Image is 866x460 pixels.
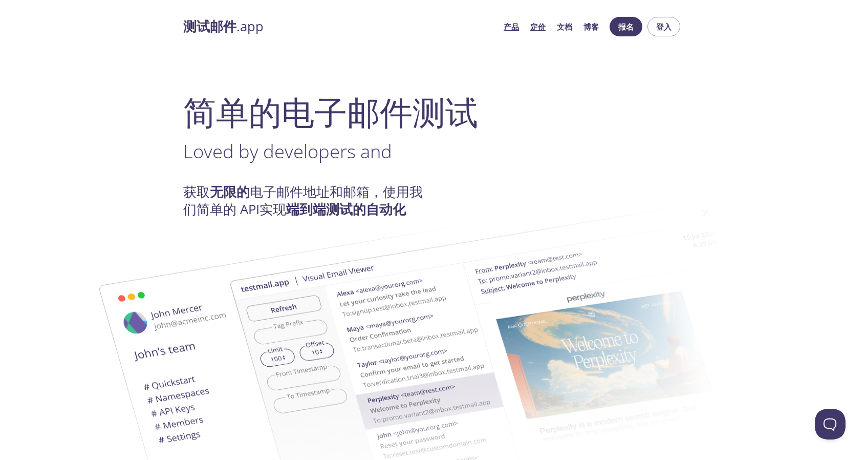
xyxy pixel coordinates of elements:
font: 测试邮件 [183,17,236,35]
font: 使用我们简单的 API实现 [183,183,423,218]
button: 登入 [647,17,680,36]
font: 文档 [557,22,572,32]
font: 定价 [530,22,546,32]
font: 博客 [583,22,599,32]
a: 文档 [557,20,572,33]
font: .app [236,17,264,35]
font: 电子邮件地址和邮箱， [250,183,383,201]
span: Loved by developers and [183,138,392,164]
font: 简单的电子邮件测试 [183,89,478,134]
a: 测试邮件.app [183,18,495,35]
a: 定价 [530,20,546,33]
font: 登入 [656,22,672,32]
font: 无限的 [210,183,250,201]
font: 报名 [618,22,634,32]
a: 产品 [504,20,519,33]
font: 获取 [183,183,210,201]
iframe: 求助童子军信标 - 开放 [815,409,846,440]
font: 产品 [504,22,519,32]
button: 报名 [610,17,642,36]
a: 博客 [583,20,599,33]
